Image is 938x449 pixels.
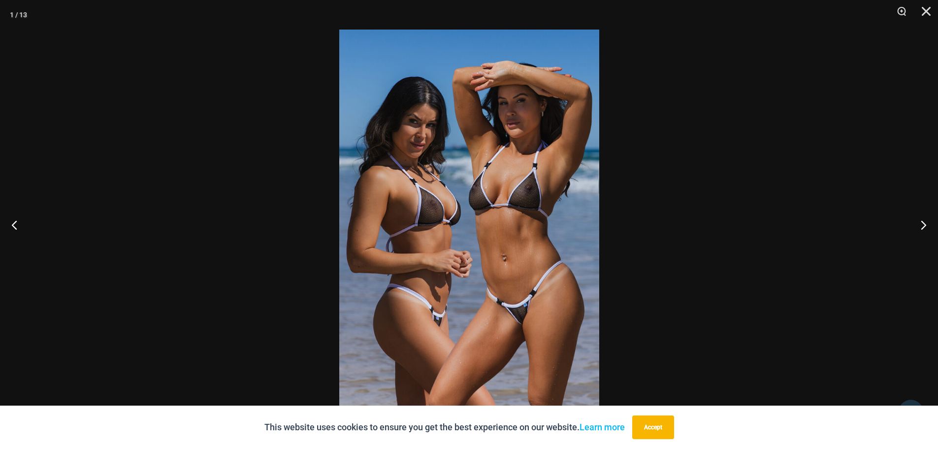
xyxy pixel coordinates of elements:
[10,7,27,22] div: 1 / 13
[632,415,674,439] button: Accept
[580,422,625,432] a: Learn more
[339,30,599,419] img: Top Bum Pack
[264,420,625,435] p: This website uses cookies to ensure you get the best experience on our website.
[901,200,938,249] button: Next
